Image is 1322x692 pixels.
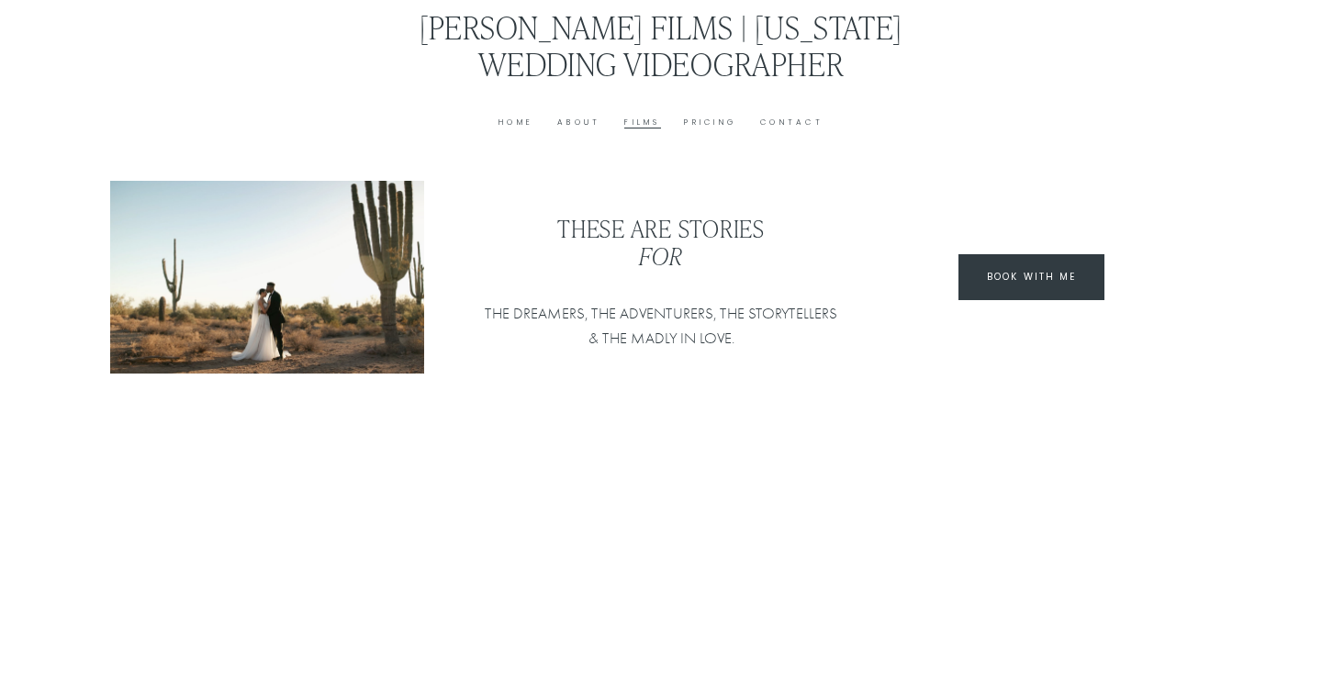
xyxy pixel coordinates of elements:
a: Home [499,116,533,129]
h3: THESE ARE STORIES [481,215,842,270]
a: Contact [760,116,823,129]
a: Pricing [684,116,736,129]
a: [PERSON_NAME] Films | [US_STATE] Wedding Videographer [420,6,903,84]
a: BOOK WITH ME [958,254,1104,300]
em: for [639,240,682,271]
a: Films [624,116,660,129]
p: THE DREAMERS, THE ADVENTURERS, THE STORYTELLERS & THE MADLY IN LOVE. [481,301,842,351]
a: About [557,116,600,129]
